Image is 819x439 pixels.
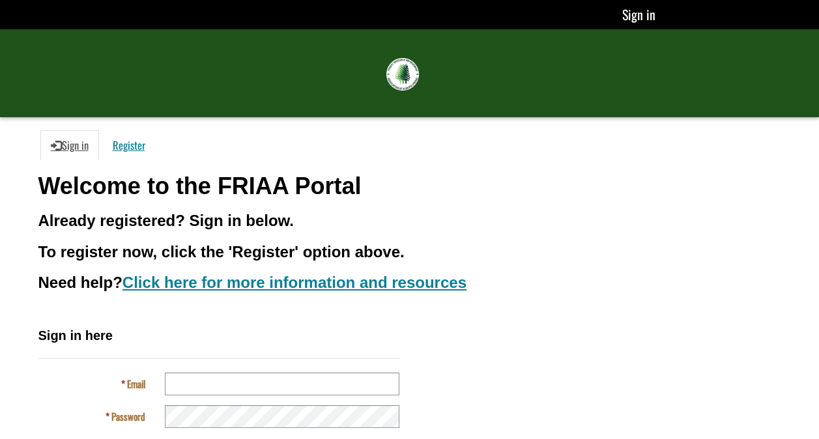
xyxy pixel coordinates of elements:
a: Click here for more information and resources [122,274,467,291]
h1: Welcome to the FRIAA Portal [38,173,781,199]
a: Sign in [40,130,99,160]
h3: Already registered? Sign in below. [38,212,781,229]
h3: Need help? [38,274,781,291]
span: Email [127,376,145,391]
img: FRIAA Submissions Portal [386,58,419,91]
span: Password [111,409,145,423]
a: Sign in [622,5,655,24]
h3: To register now, click the 'Register' option above. [38,244,781,261]
span: Sign in here [38,328,113,343]
a: Register [102,130,156,160]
